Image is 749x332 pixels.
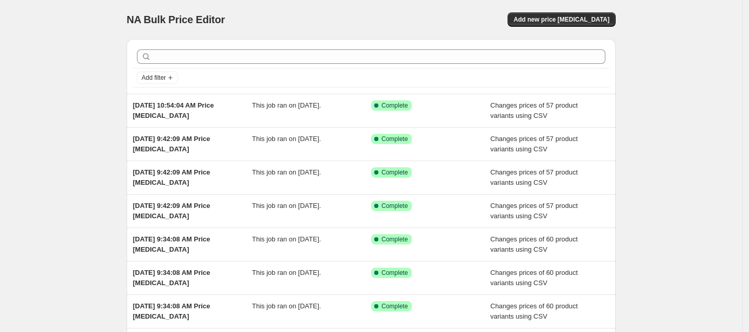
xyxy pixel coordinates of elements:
span: Complete [381,202,408,210]
span: This job ran on [DATE]. [252,302,321,310]
span: Complete [381,302,408,310]
span: Complete [381,101,408,110]
span: Changes prices of 60 product variants using CSV [491,269,578,287]
span: [DATE] 9:34:08 AM Price [MEDICAL_DATA] [133,302,210,320]
span: Changes prices of 60 product variants using CSV [491,235,578,253]
span: This job ran on [DATE]. [252,168,321,176]
span: Changes prices of 57 product variants using CSV [491,202,578,220]
span: Complete [381,235,408,243]
span: Changes prices of 57 product variants using CSV [491,101,578,119]
span: Complete [381,269,408,277]
span: NA Bulk Price Editor [127,14,225,25]
span: [DATE] 9:34:08 AM Price [MEDICAL_DATA] [133,235,210,253]
span: This job ran on [DATE]. [252,235,321,243]
span: This job ran on [DATE]. [252,101,321,109]
span: Changes prices of 60 product variants using CSV [491,302,578,320]
span: Add filter [142,74,166,82]
span: [DATE] 9:42:09 AM Price [MEDICAL_DATA] [133,168,210,186]
span: This job ran on [DATE]. [252,135,321,143]
button: Add new price [MEDICAL_DATA] [508,12,616,27]
span: [DATE] 9:34:08 AM Price [MEDICAL_DATA] [133,269,210,287]
span: Changes prices of 57 product variants using CSV [491,168,578,186]
span: Complete [381,168,408,177]
span: Complete [381,135,408,143]
span: [DATE] 10:54:04 AM Price [MEDICAL_DATA] [133,101,214,119]
span: This job ran on [DATE]. [252,202,321,209]
span: Add new price [MEDICAL_DATA] [514,15,609,24]
span: [DATE] 9:42:09 AM Price [MEDICAL_DATA] [133,202,210,220]
span: This job ran on [DATE]. [252,269,321,276]
span: Changes prices of 57 product variants using CSV [491,135,578,153]
button: Add filter [137,72,178,84]
span: [DATE] 9:42:09 AM Price [MEDICAL_DATA] [133,135,210,153]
